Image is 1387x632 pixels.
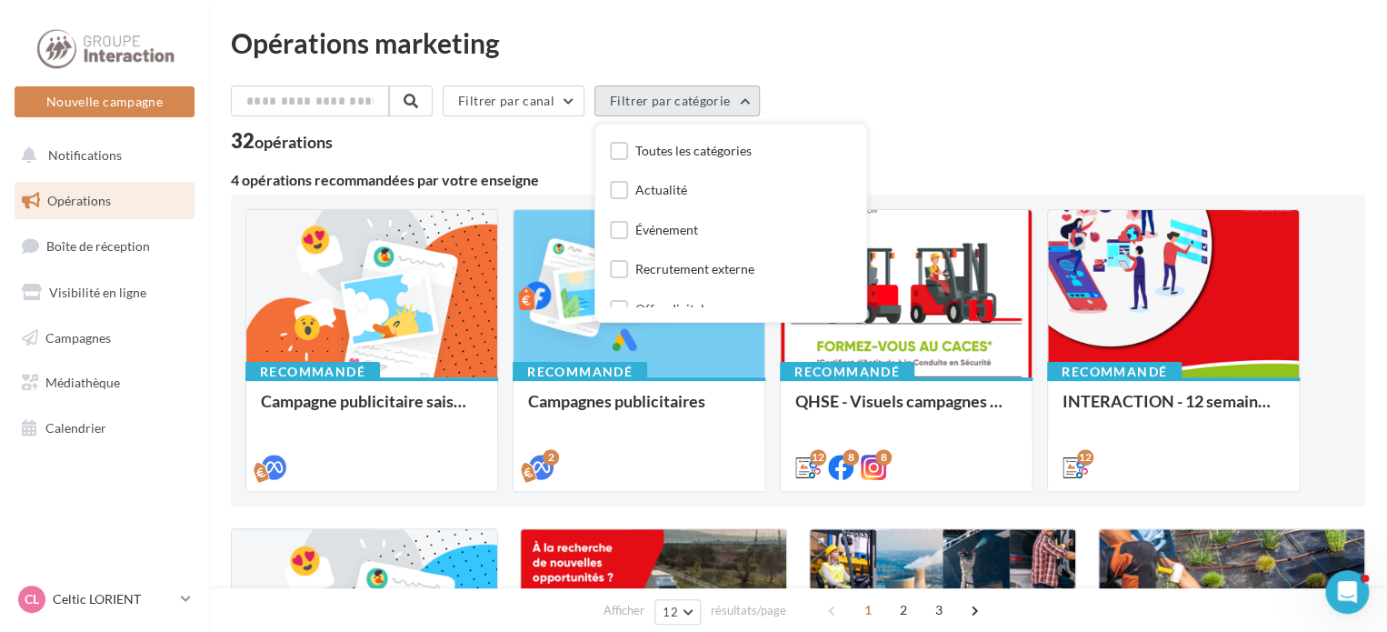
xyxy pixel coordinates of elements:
div: 4 opérations recommandées par votre enseigne [231,173,1365,187]
span: CL [25,590,39,608]
div: Opérations marketing [231,29,1365,56]
div: INTERACTION - 12 semaines de publication [1063,392,1284,428]
div: Recrutement externe [635,260,754,278]
div: 12 [1077,449,1093,466]
span: Opérations [47,193,111,208]
span: Boîte de réception [46,238,150,254]
span: 12 [663,605,678,619]
a: Campagnes [11,319,198,357]
div: Toutes les catégories [635,142,752,160]
span: Visibilité en ligne [49,285,146,300]
div: Recommandé [780,362,914,382]
button: 12 [654,599,701,625]
div: 12 [810,449,826,466]
a: CL Celtic LORIENT [15,582,195,617]
div: Recommandé [513,362,647,382]
div: 8 [843,449,859,466]
span: 3 [924,596,953,625]
div: 2 [543,449,559,466]
span: Calendrier [45,420,106,436]
div: Offre digitale [635,300,711,318]
span: Médiathèque [45,375,120,390]
button: Notifications [11,136,191,175]
iframe: Intercom live chat [1325,570,1369,614]
div: Campagne publicitaire saisonniers [261,392,483,428]
div: Campagnes publicitaires [528,392,750,428]
span: Campagnes [45,329,111,345]
span: Afficher [604,602,644,619]
a: Médiathèque [11,364,198,402]
a: Opérations [11,182,198,220]
div: Actualité [635,181,687,199]
button: Filtrer par canal [443,85,584,116]
div: Recommandé [245,362,380,382]
button: Filtrer par catégorie [594,85,760,116]
a: Boîte de réception [11,226,198,266]
div: Recommandé [1047,362,1182,382]
a: Calendrier [11,409,198,447]
span: Notifications [48,147,122,163]
div: 8 [875,449,892,466]
button: Nouvelle campagne [15,86,195,117]
span: 2 [889,596,918,625]
a: Visibilité en ligne [11,274,198,312]
div: QHSE - Visuels campagnes siège [795,392,1017,428]
div: opérations [254,134,333,150]
span: résultats/page [711,602,786,619]
span: 1 [853,596,883,625]
p: Celtic LORIENT [53,590,174,608]
div: 32 [231,131,333,151]
div: Événement [635,221,698,239]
